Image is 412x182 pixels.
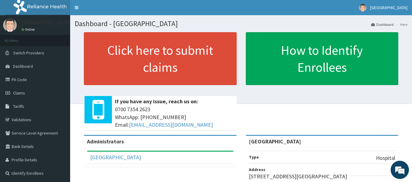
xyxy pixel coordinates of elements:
[3,18,17,32] img: User Image
[90,154,141,161] a: [GEOGRAPHIC_DATA]
[13,104,24,109] span: Tariffs
[13,64,33,69] span: Dashboard
[246,32,399,85] a: How to Identify Enrollees
[129,121,213,128] a: [EMAIL_ADDRESS][DOMAIN_NAME]
[84,32,237,85] a: Click here to submit claims
[13,90,25,96] span: Claims
[21,27,36,32] a: Online
[371,22,394,27] a: Dashboard
[249,167,265,172] b: Address
[249,154,259,160] b: Type
[21,20,72,25] p: [GEOGRAPHIC_DATA]
[370,5,407,10] span: [GEOGRAPHIC_DATA]
[115,98,198,105] b: If you have any issue, reach us on:
[13,50,44,56] span: Switch Providers
[359,4,367,12] img: User Image
[394,22,407,27] li: Here
[87,138,124,145] b: Administrators
[249,138,301,145] strong: [GEOGRAPHIC_DATA]
[376,154,395,162] p: Hospital
[115,105,234,129] span: 0700 7354 2623 WhatsApp: [PHONE_NUMBER] Email:
[75,20,407,28] h1: Dashboard - [GEOGRAPHIC_DATA]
